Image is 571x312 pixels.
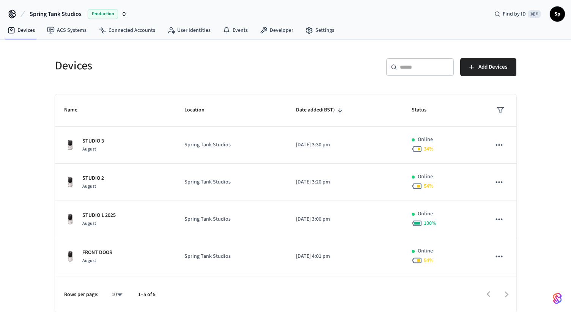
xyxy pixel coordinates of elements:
[528,10,541,18] span: ⌘ K
[82,183,96,190] span: August
[88,9,118,19] span: Production
[553,292,562,304] img: SeamLogoGradient.69752ec5.svg
[64,291,99,299] p: Rows per page:
[424,257,434,264] span: 54 %
[296,252,394,260] p: [DATE] 4:01 pm
[418,210,433,218] p: Online
[82,137,104,145] p: STUDIO 3
[82,257,96,264] span: August
[254,24,299,37] a: Developer
[82,212,116,219] p: STUDIO 1 2025
[55,58,281,74] h5: Devices
[41,24,93,37] a: ACS Systems
[296,141,394,149] p: [DATE] 3:30 pm
[503,10,526,18] span: Find by ID
[64,139,76,151] img: Yale Assure Touchscreen Wifi Smart Lock, Satin Nickel, Front
[82,249,112,257] p: FRONT DOOR
[93,24,161,37] a: Connected Accounts
[82,146,96,152] span: August
[184,252,278,260] p: Spring Tank Studios
[296,104,345,116] span: Date added(BST)
[418,136,433,144] p: Online
[2,24,41,37] a: Devices
[550,6,565,22] button: Sp
[55,94,516,310] table: sticky table
[64,104,87,116] span: Name
[412,104,436,116] span: Status
[138,291,156,299] p: 1–5 of 5
[30,9,82,19] span: Spring Tank Studios
[296,178,394,186] p: [DATE] 3:20 pm
[64,213,76,226] img: Yale Assure Touchscreen Wifi Smart Lock, Satin Nickel, Front
[184,178,278,186] p: Spring Tank Studios
[64,176,76,188] img: Yale Assure Touchscreen Wifi Smart Lock, Satin Nickel, Front
[217,24,254,37] a: Events
[82,174,104,182] p: STUDIO 2
[418,247,433,255] p: Online
[460,58,516,76] button: Add Devices
[424,182,434,190] span: 54 %
[551,7,564,21] span: Sp
[82,220,96,227] span: August
[161,24,217,37] a: User Identities
[184,141,278,149] p: Spring Tank Studios
[64,251,76,263] img: Yale Assure Touchscreen Wifi Smart Lock, Satin Nickel, Front
[488,7,547,21] div: Find by ID⌘ K
[184,215,278,223] p: Spring Tank Studios
[184,104,214,116] span: Location
[424,219,436,227] span: 100 %
[299,24,340,37] a: Settings
[296,215,394,223] p: [DATE] 3:00 pm
[108,289,126,300] div: 10
[478,62,507,72] span: Add Devices
[424,145,434,153] span: 34 %
[418,173,433,181] p: Online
